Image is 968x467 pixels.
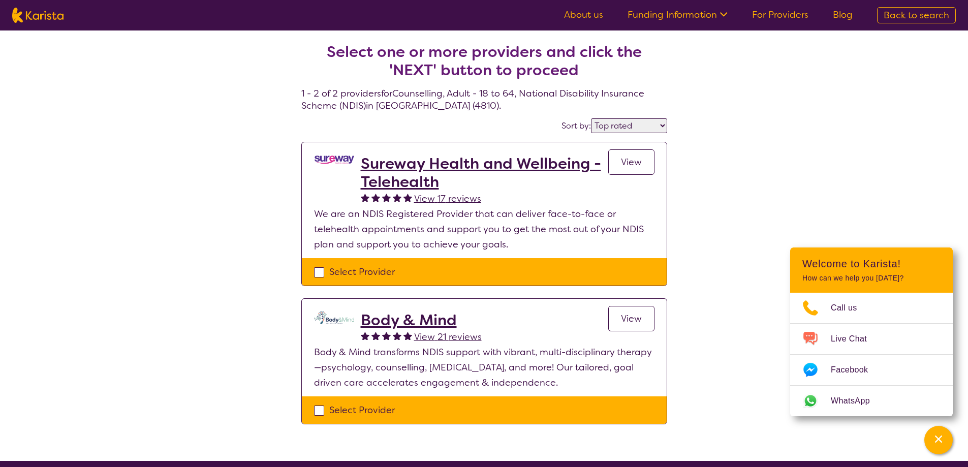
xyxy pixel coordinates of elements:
[608,149,654,175] a: View
[414,331,482,343] span: View 21 reviews
[12,8,64,23] img: Karista logo
[371,193,380,202] img: fullstar
[561,120,591,131] label: Sort by:
[831,362,880,378] span: Facebook
[382,331,391,340] img: fullstar
[361,154,608,191] a: Sureway Health and Wellbeing - Telehealth
[371,331,380,340] img: fullstar
[382,193,391,202] img: fullstar
[314,43,655,79] h2: Select one or more providers and click the 'NEXT' button to proceed
[393,193,401,202] img: fullstar
[314,206,654,252] p: We are an NDIS Registered Provider that can deliver face-to-face or telehealth appointments and s...
[301,18,667,112] h4: 1 - 2 of 2 providers for Counselling , Adult - 18 to 64 , National Disability Insurance Scheme (N...
[361,331,369,340] img: fullstar
[314,345,654,390] p: Body & Mind transforms NDIS support with vibrant, multi-disciplinary therapy—psychology, counsell...
[833,9,853,21] a: Blog
[802,258,941,270] h2: Welcome to Karista!
[790,247,953,416] div: Channel Menu
[361,311,482,329] a: Body & Mind
[628,9,728,21] a: Funding Information
[831,331,879,347] span: Live Chat
[314,311,355,324] img: qmpolprhjdhzpcuekzqg.svg
[414,329,482,345] a: View 21 reviews
[790,293,953,416] ul: Choose channel
[414,193,481,205] span: View 17 reviews
[403,331,412,340] img: fullstar
[361,193,369,202] img: fullstar
[621,313,642,325] span: View
[403,193,412,202] img: fullstar
[924,426,953,454] button: Channel Menu
[831,393,882,409] span: WhatsApp
[877,7,956,23] a: Back to search
[790,386,953,416] a: Web link opens in a new tab.
[752,9,808,21] a: For Providers
[564,9,603,21] a: About us
[884,9,949,21] span: Back to search
[414,191,481,206] a: View 17 reviews
[621,156,642,168] span: View
[831,300,869,316] span: Call us
[608,306,654,331] a: View
[802,274,941,283] p: How can we help you [DATE]?
[314,154,355,165] img: vgwqq8bzw4bddvbx0uac.png
[393,331,401,340] img: fullstar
